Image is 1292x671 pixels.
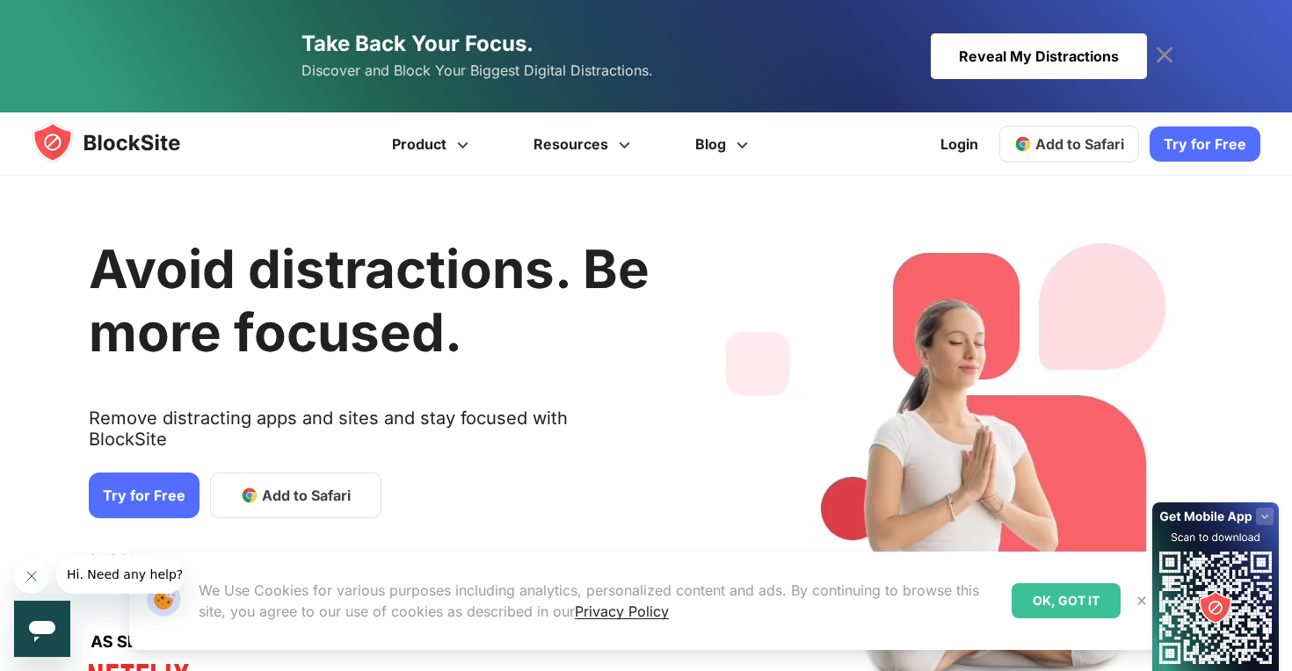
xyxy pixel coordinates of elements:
a: Login [930,123,989,165]
div: Reveal My Distractions [931,33,1147,79]
text: Remove distracting apps and sites and stay focused with BlockSite [89,408,650,464]
a: Blog [665,112,783,176]
iframe: Close message [14,559,49,594]
div: OK, GOT IT [1012,583,1121,618]
h1: Avoid distractions. Be more focused. [89,237,650,364]
img: blocksite-icon.5d769676.svg [32,121,214,163]
a: Add to Safari [999,126,1139,162]
a: Try for Free [89,473,200,518]
iframe: Button to launch messaging window [14,601,70,657]
a: Privacy Policy [575,602,669,620]
img: Close [1135,594,1149,608]
span: Add to Safari [262,485,351,506]
a: Try for Free [1150,126,1260,162]
p: We Use Cookies for various purposes including analytics, personalized content and ads. By continu... [199,580,998,622]
img: chrome-icon.svg [1014,135,1032,153]
span: Add to Safari [1035,135,1124,153]
iframe: Message from company [56,555,184,594]
a: Product [362,112,504,176]
text: Available On [89,552,161,569]
button: Close [1130,589,1153,612]
a: Resources [504,112,665,176]
span: Discover and Block Your Biggest Digital Distractions. [301,58,653,83]
a: Add to Safari [210,473,381,518]
span: Take Back Your Focus. [301,31,533,56]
